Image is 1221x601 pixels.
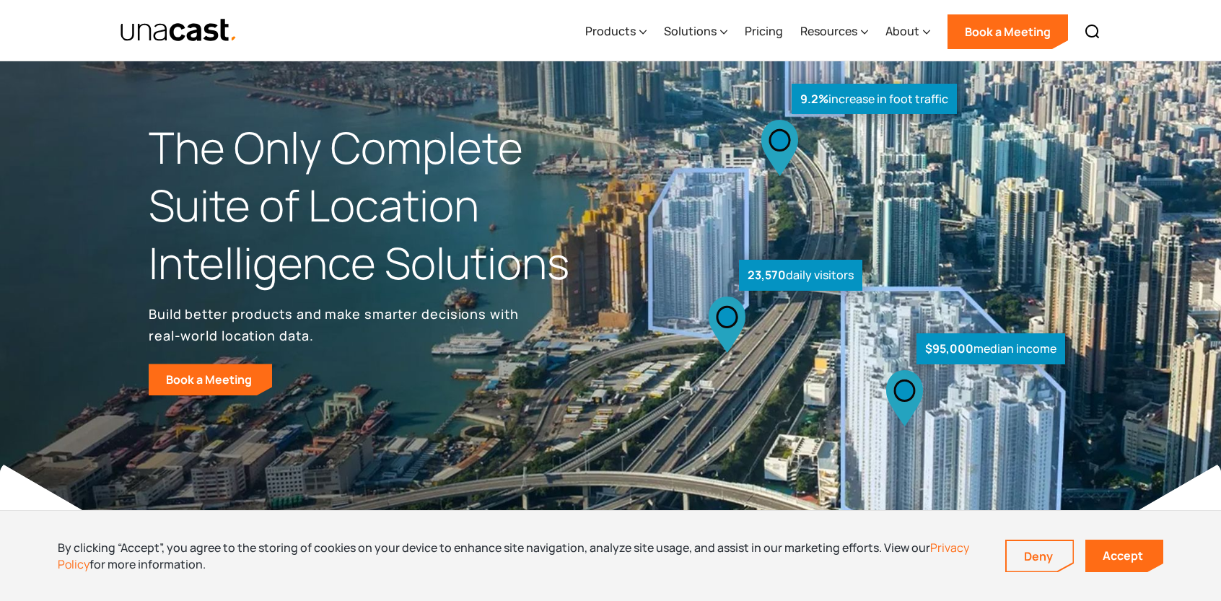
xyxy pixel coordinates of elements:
[1084,23,1101,40] img: Search icon
[925,341,973,356] strong: $95,000
[149,303,524,346] p: Build better products and make smarter decisions with real-world location data.
[792,84,957,115] div: increase in foot traffic
[916,333,1065,364] div: median income
[664,2,727,61] div: Solutions
[58,540,969,571] a: Privacy Policy
[800,22,857,40] div: Resources
[585,2,647,61] div: Products
[149,119,610,291] h1: The Only Complete Suite of Location Intelligence Solutions
[748,267,786,283] strong: 23,570
[800,2,868,61] div: Resources
[58,540,984,572] div: By clicking “Accept”, you agree to the storing of cookies on your device to enhance site navigati...
[120,18,237,43] img: Unacast text logo
[120,18,237,43] a: home
[885,2,930,61] div: About
[800,91,828,107] strong: 9.2%
[885,22,919,40] div: About
[1007,541,1073,571] a: Deny
[149,364,272,395] a: Book a Meeting
[745,2,783,61] a: Pricing
[664,22,717,40] div: Solutions
[948,14,1068,49] a: Book a Meeting
[1085,540,1163,572] a: Accept
[739,260,862,291] div: daily visitors
[585,22,636,40] div: Products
